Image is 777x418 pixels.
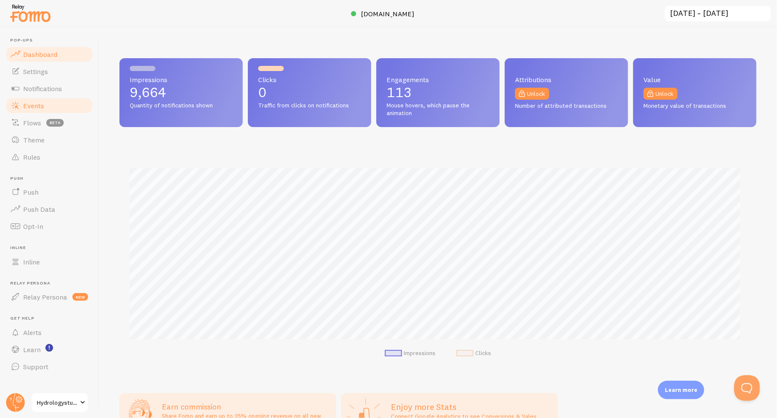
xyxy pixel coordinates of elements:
[643,88,678,100] a: Unlock
[515,88,549,100] a: Unlock
[387,86,489,99] p: 113
[23,258,40,266] span: Inline
[23,84,62,93] span: Notifications
[23,101,44,110] span: Events
[10,281,93,286] span: Relay Persona
[23,67,48,76] span: Settings
[258,86,361,99] p: 0
[5,358,93,375] a: Support
[23,136,45,144] span: Theme
[9,2,52,24] img: fomo-relay-logo-orange.svg
[665,386,697,394] p: Learn more
[643,102,746,110] span: Monetary value of transactions
[5,97,93,114] a: Events
[10,245,93,251] span: Inline
[10,38,93,43] span: Pop-ups
[515,102,618,110] span: Number of attributed transactions
[5,201,93,218] a: Push Data
[456,350,491,357] li: Clicks
[5,80,93,97] a: Notifications
[37,397,77,408] span: Hydrologystudio
[5,63,93,80] a: Settings
[23,222,43,231] span: Opt-In
[130,76,232,83] span: Impressions
[72,293,88,301] span: new
[734,375,760,401] iframe: Help Scout Beacon - Open
[658,381,704,399] div: Learn more
[23,345,41,354] span: Learn
[10,176,93,181] span: Push
[258,76,361,83] span: Clicks
[643,76,746,83] span: Value
[515,76,618,83] span: Attributions
[5,341,93,358] a: Learn
[5,131,93,148] a: Theme
[46,119,64,127] span: beta
[5,148,93,166] a: Rules
[23,362,48,371] span: Support
[23,50,57,59] span: Dashboard
[5,114,93,131] a: Flows beta
[5,253,93,270] a: Inline
[387,102,489,117] span: Mouse hovers, which pause the animation
[391,401,553,412] h2: Enjoy more Stats
[5,184,93,201] a: Push
[387,76,489,83] span: Engagements
[23,205,55,213] span: Push Data
[130,86,232,99] p: 9,664
[5,288,93,305] a: Relay Persona new
[23,188,39,196] span: Push
[45,344,53,352] svg: <p>Watch New Feature Tutorials!</p>
[162,402,331,412] h3: Earn commission
[31,392,89,413] a: Hydrologystudio
[10,316,93,321] span: Get Help
[23,153,40,161] span: Rules
[385,350,436,357] li: Impressions
[23,328,42,337] span: Alerts
[5,324,93,341] a: Alerts
[5,218,93,235] a: Opt-In
[5,46,93,63] a: Dashboard
[130,102,232,110] span: Quantity of notifications shown
[23,293,67,301] span: Relay Persona
[258,102,361,110] span: Traffic from clicks on notifications
[23,119,41,127] span: Flows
